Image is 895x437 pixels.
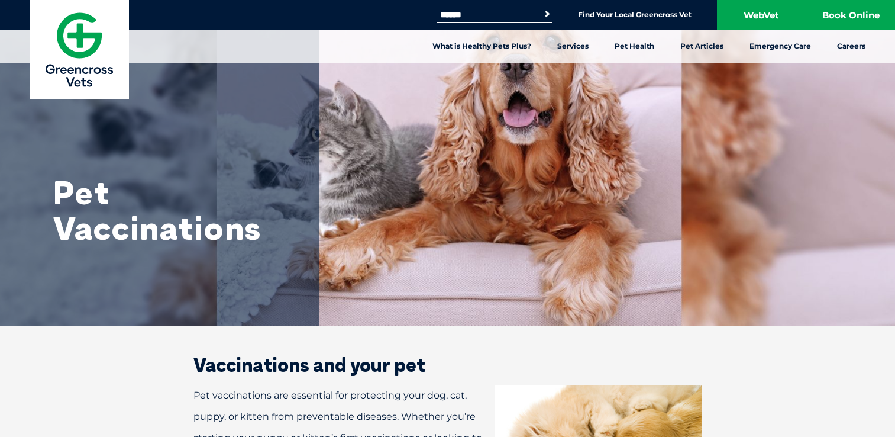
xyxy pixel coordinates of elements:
[602,30,667,63] a: Pet Health
[544,30,602,63] a: Services
[578,10,692,20] a: Find Your Local Greencross Vet
[667,30,736,63] a: Pet Articles
[53,175,290,246] h1: Pet Vaccinations
[541,8,553,20] button: Search
[419,30,544,63] a: What is Healthy Pets Plus?
[824,30,878,63] a: Careers
[152,355,744,374] h2: Vaccinations and your pet
[736,30,824,63] a: Emergency Care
